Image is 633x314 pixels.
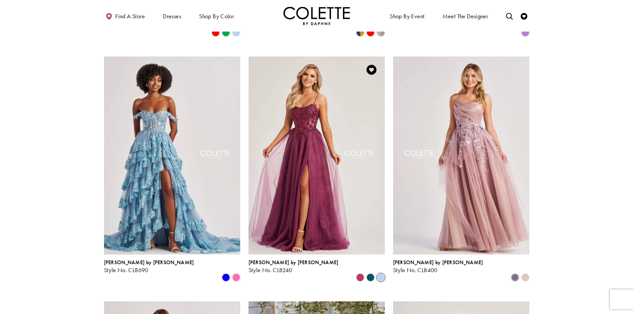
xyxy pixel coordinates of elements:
[104,266,149,274] span: Style No. CL8690
[283,7,350,25] img: Colette by Daphne
[232,29,240,37] i: Periwinkle
[249,259,339,266] span: [PERSON_NAME] by [PERSON_NAME]
[377,273,385,281] i: Periwinkle
[104,56,240,255] a: Visit Colette by Daphne Style No. CL8690 Page
[393,56,529,255] a: Visit Colette by Daphne Style No. CL8400 Page
[504,7,514,25] a: Toggle search
[197,7,236,25] span: Shop by color
[388,7,426,25] span: Shop By Event
[393,260,483,273] div: Colette by Daphne Style No. CL8400
[104,260,194,273] div: Colette by Daphne Style No. CL8690
[521,273,529,281] i: Champagne Multi
[393,259,483,266] span: [PERSON_NAME] by [PERSON_NAME]
[443,13,488,20] span: Meet the designer
[232,273,240,281] i: Pink
[249,56,385,255] a: Visit Colette by Daphne Style No. CL8240 Page
[365,63,378,77] a: Add to Wishlist
[393,266,438,274] span: Style No. CL8400
[163,13,181,20] span: Dresses
[511,273,519,281] i: Dusty Lilac/Multi
[161,7,183,25] span: Dresses
[283,7,350,25] a: Visit Home Page
[519,7,529,25] a: Check Wishlist
[104,259,194,266] span: [PERSON_NAME] by [PERSON_NAME]
[199,13,234,20] span: Shop by color
[104,7,147,25] a: Find a store
[249,266,292,274] span: Style No. CL8240
[390,13,424,20] span: Shop By Event
[367,273,374,281] i: Spruce
[441,7,490,25] a: Meet the designer
[115,13,145,20] span: Find a store
[356,273,364,281] i: Berry
[222,273,230,281] i: Blue
[249,260,339,273] div: Colette by Daphne Style No. CL8240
